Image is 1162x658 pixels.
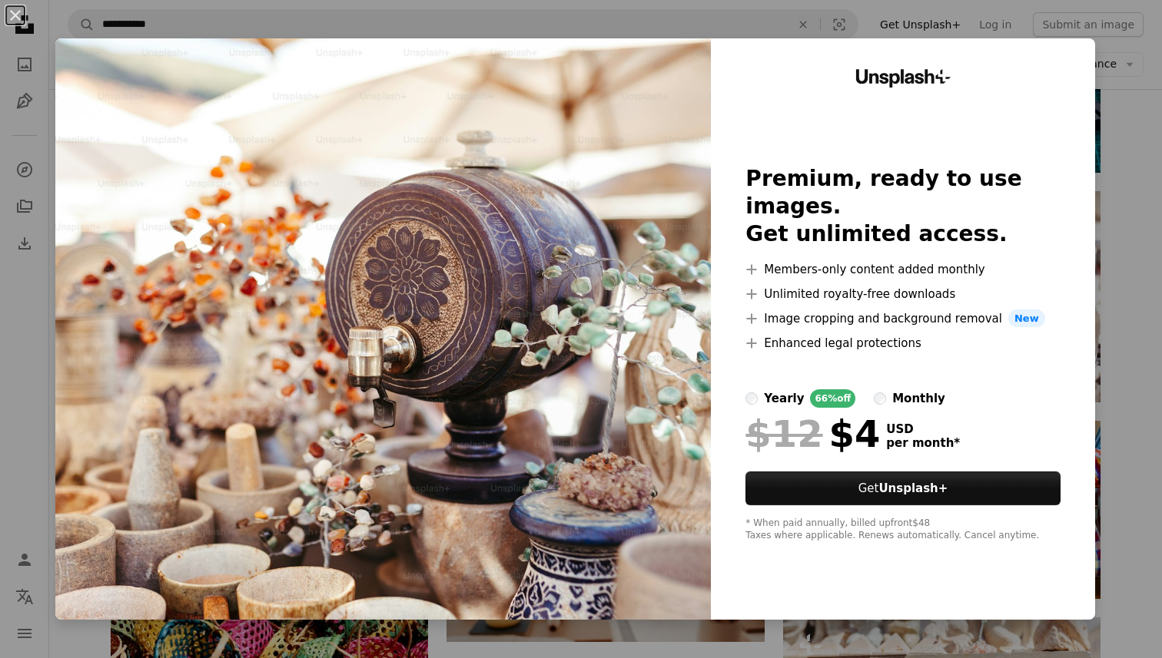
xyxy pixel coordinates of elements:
[886,436,960,450] span: per month *
[878,481,948,495] strong: Unsplash+
[745,285,1060,303] li: Unlimited royalty-free downloads
[892,389,945,408] div: monthly
[745,471,1060,505] button: GetUnsplash+
[745,334,1060,352] li: Enhanced legal protections
[745,309,1060,328] li: Image cropping and background removal
[874,392,886,405] input: monthly
[1008,309,1045,328] span: New
[745,414,822,454] span: $12
[764,389,804,408] div: yearly
[745,392,758,405] input: yearly66%off
[745,260,1060,279] li: Members-only content added monthly
[745,414,880,454] div: $4
[745,165,1060,248] h2: Premium, ready to use images. Get unlimited access.
[745,517,1060,542] div: * When paid annually, billed upfront $48 Taxes where applicable. Renews automatically. Cancel any...
[886,422,960,436] span: USD
[810,389,855,408] div: 66% off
